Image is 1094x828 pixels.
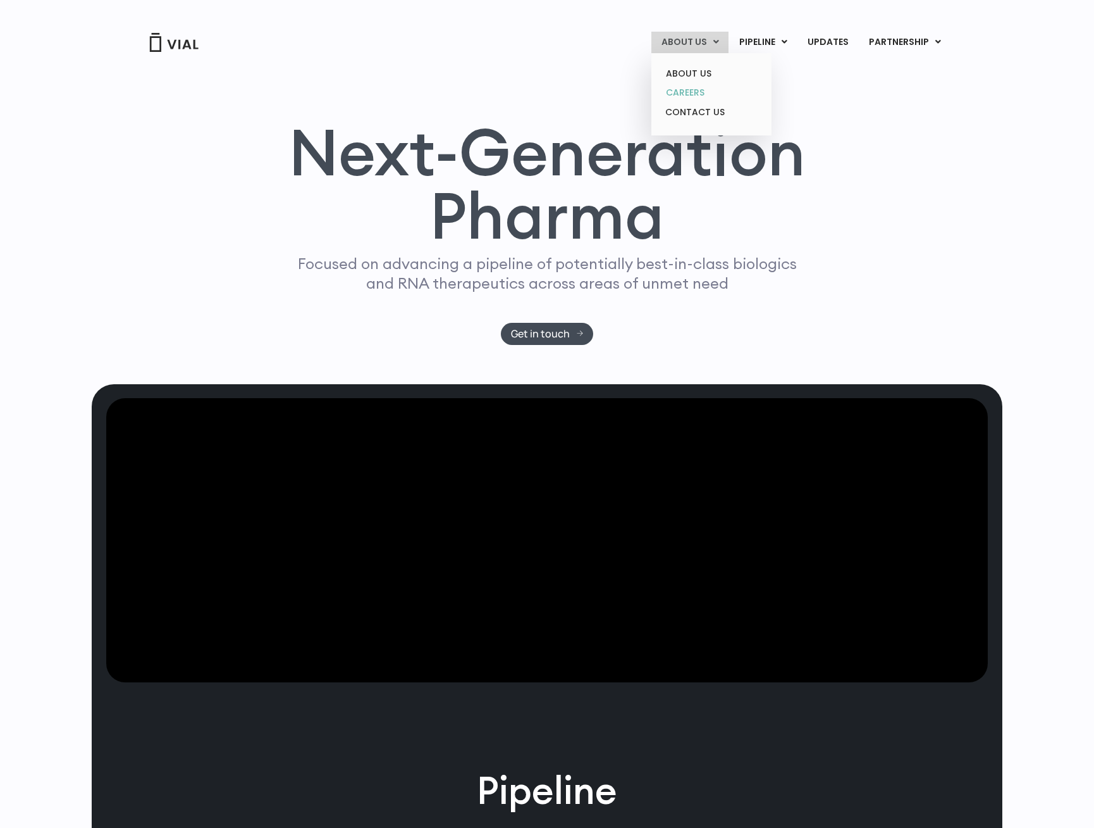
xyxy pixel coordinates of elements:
[729,32,797,53] a: PIPELINEMenu Toggle
[273,120,821,248] h1: Next-Generation Pharma
[292,254,802,293] p: Focused on advancing a pipeline of potentially best-in-class biologics and RNA therapeutics acros...
[656,64,766,84] a: ABOUT US
[797,32,858,53] a: UPDATES
[859,32,951,53] a: PARTNERSHIPMenu Toggle
[149,33,199,52] img: Vial Logo
[477,765,617,817] h2: Pipeline
[501,323,594,345] a: Get in touch
[511,329,570,339] span: Get in touch
[651,32,728,53] a: ABOUT USMenu Toggle
[656,103,766,123] a: CONTACT US
[656,83,766,103] a: CAREERS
